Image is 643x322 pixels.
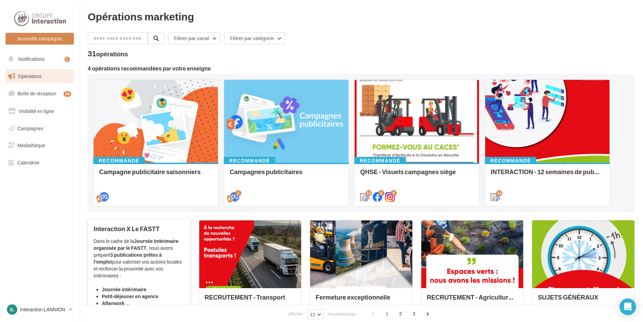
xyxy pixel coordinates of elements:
[4,52,73,66] button: Notifications 1
[102,300,124,306] strong: Afterwork
[4,155,75,170] a: Calendrier
[391,190,397,196] div: 8
[94,225,185,232] div: Interaction X Le FASTT
[102,293,159,299] strong: Petit-déjeuner en agence
[10,306,14,313] span: IL
[360,168,473,182] div: QHSE - Visuels campagnes siège
[328,311,356,317] span: résultats/page
[20,306,66,313] p: Interaction LANNION
[4,121,75,136] a: Campagnes
[288,311,303,317] span: Afficher
[230,168,343,182] div: Campagnes publicitaires
[18,73,41,79] span: Opérations
[4,104,75,119] a: Visibilité en ligne
[378,190,384,196] div: 8
[94,238,179,251] strong: Journée Intérimaire organisée par le FASTT
[205,294,296,307] div: RECRUTEMENT - Transport
[538,294,629,307] div: SUJETS GÉNÉRAUX
[88,11,635,21] div: Opérations marketing
[4,86,75,101] a: Boîte de réception34
[395,308,406,319] span: 2
[94,238,185,307] div: Dans le cadre de la , nous avons préparé pour valoriser vos actions locales et renforcer la proxi...
[18,56,45,62] span: Notifications
[224,32,285,44] button: Filtrer par catégorie
[65,57,70,62] div: 1
[17,160,40,165] span: Calendrier
[6,303,74,316] a: IL Interaction LANNION
[4,138,75,153] a: Médiathèque
[18,91,56,96] span: Boîte de réception
[409,308,420,319] span: 3
[310,312,315,317] span: 12
[382,308,393,319] span: 1
[620,299,636,315] div: Open Intercom Messenger
[88,50,128,57] div: 31
[17,142,45,148] span: Médiathèque
[19,108,54,114] span: Visibilité en ligne
[307,310,324,319] button: 12
[354,157,406,164] div: Recommandé
[316,294,407,307] div: Fermeture exceptionnelle
[88,66,635,71] div: 4 opérations recommandées par votre enseigne
[6,33,74,45] button: Nouvelle campagne
[99,168,212,182] div: Campagne publicitaire saisonniers
[496,190,502,196] div: 12
[224,157,275,164] div: Recommandé
[64,91,71,97] div: 34
[96,51,128,57] div: opérations
[94,252,162,265] strong: 3 publications prêtes à l’emploi
[366,190,372,196] div: 12
[485,157,536,164] div: Recommandé
[427,294,518,307] div: RECRUTEMENT - Agriculture / Espaces verts
[235,190,241,196] div: 2
[491,168,604,182] div: INTERACTION - 12 semaines de publication
[93,157,145,164] div: Recommandé
[168,32,220,44] button: Filtrer par canal
[17,125,44,131] span: Campagnes
[102,286,146,292] strong: Journée intérimaire
[4,69,75,84] a: Opérations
